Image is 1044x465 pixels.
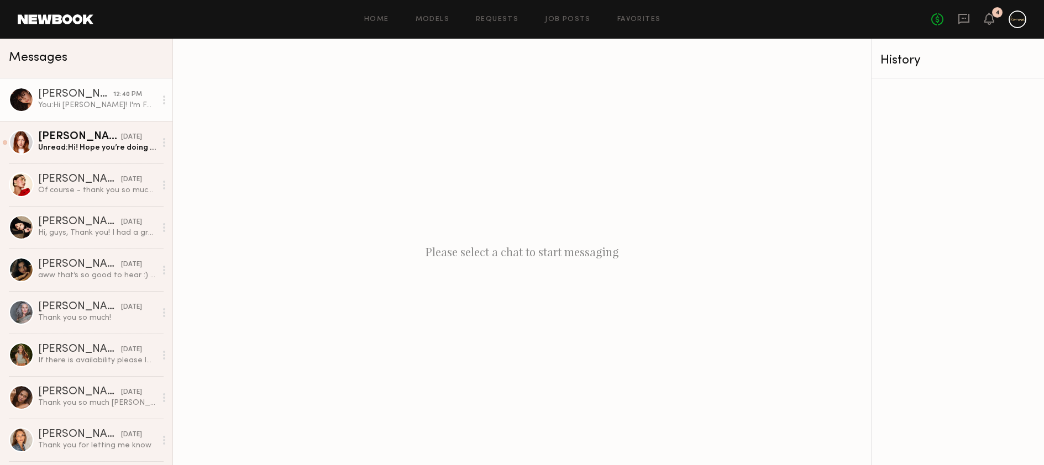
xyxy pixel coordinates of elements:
div: You: Hi [PERSON_NAME]! I'm Faith here with Avatara and Karuna Skin! We're interested in booking y... [38,100,156,110]
span: Messages [9,51,67,64]
div: Hi, guys, Thank you! I had a great time shooting with you! [38,228,156,238]
div: If there is availability please let me know. I am available that date. [38,355,156,366]
div: [PERSON_NAME] [38,89,113,100]
div: Thank you for letting me know [38,440,156,451]
a: Requests [476,16,518,23]
div: History [880,54,1035,67]
div: [PERSON_NAME] [38,174,121,185]
div: [PERSON_NAME] [38,131,121,142]
div: [DATE] [121,132,142,142]
a: Models [416,16,449,23]
div: Of course - thank you so much for having me it was a pleasure ! X [38,185,156,195]
div: aww that’s so good to hear :) and yes please do it was such a pleasure to work with everyone 💕 [38,270,156,281]
div: Please select a chat to start messaging [173,39,871,465]
div: [PERSON_NAME] [38,429,121,440]
div: [DATE] [121,345,142,355]
div: [PERSON_NAME] [38,387,121,398]
div: [PERSON_NAME] [38,259,121,270]
a: Home [364,16,389,23]
div: Thank you so much! [38,313,156,323]
div: [PERSON_NAME] [38,302,121,313]
div: [DATE] [121,302,142,313]
div: [DATE] [121,260,142,270]
div: [PERSON_NAME] [38,344,121,355]
div: Thank you so much [PERSON_NAME], I completely get it. I would love to work with you guys very soo... [38,398,156,408]
div: 4 [995,10,1000,16]
div: Unread: Hi! Hope you’re doing well! I wanted to reach out to let you guys know that I am also an ... [38,142,156,153]
div: 12:40 PM [113,89,142,100]
a: Favorites [617,16,661,23]
a: Job Posts [545,16,591,23]
div: [DATE] [121,175,142,185]
div: [DATE] [121,430,142,440]
div: [PERSON_NAME] [38,216,121,228]
div: [DATE] [121,217,142,228]
div: [DATE] [121,387,142,398]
